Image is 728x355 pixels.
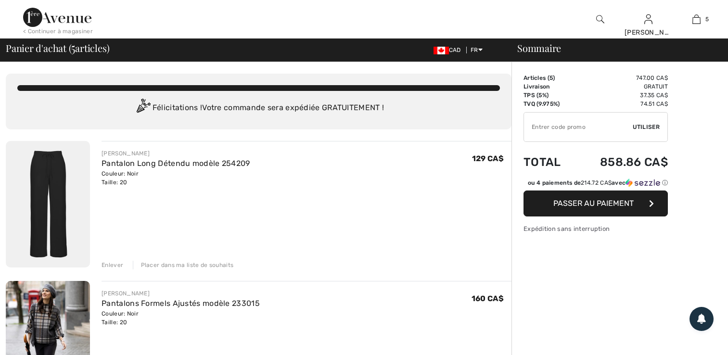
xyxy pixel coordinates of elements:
[524,178,668,190] div: ou 4 paiements de214.72 CA$avecSezzle Cliquez pour en savoir plus sur Sezzle
[673,13,720,25] a: 5
[102,309,260,327] div: Couleur: Noir Taille: 20
[17,99,500,118] div: Félicitations ! Votre commande sera expédiée GRATUITEMENT !
[23,8,91,27] img: 1ère Avenue
[524,74,575,82] td: Articles ( )
[633,123,660,131] span: Utiliser
[524,224,668,233] div: Expédition sans interruption
[644,13,652,25] img: Mes infos
[133,99,153,118] img: Congratulation2.svg
[102,261,123,269] div: Enlever
[528,178,668,187] div: ou 4 paiements de avec
[575,100,668,108] td: 74.51 CA$
[575,82,668,91] td: Gratuit
[524,100,575,108] td: TVQ (9.975%)
[549,75,553,81] span: 5
[102,169,250,187] div: Couleur: Noir Taille: 20
[6,43,109,53] span: Panier d'achat ( articles)
[102,289,260,298] div: [PERSON_NAME]
[133,261,234,269] div: Placer dans ma liste de souhaits
[705,15,709,24] span: 5
[524,113,633,141] input: Code promo
[71,41,75,53] span: 5
[434,47,449,54] img: Canadian Dollar
[626,178,660,187] img: Sezzle
[102,299,260,308] a: Pantalons Formels Ajustés modèle 233015
[524,146,575,178] td: Total
[6,141,90,267] img: Pantalon Long Détendu modèle 254209
[596,13,604,25] img: recherche
[524,91,575,100] td: TPS (5%)
[575,146,668,178] td: 858.86 CA$
[575,91,668,100] td: 37.35 CA$
[524,190,668,216] button: Passer au paiement
[102,149,250,158] div: [PERSON_NAME]
[625,27,672,38] div: [PERSON_NAME]
[524,82,575,91] td: Livraison
[506,43,722,53] div: Sommaire
[472,294,504,303] span: 160 CA$
[692,13,701,25] img: Mon panier
[581,179,612,186] span: 214.72 CA$
[644,14,652,24] a: Se connecter
[575,74,668,82] td: 747.00 CA$
[471,47,483,53] span: FR
[472,154,504,163] span: 129 CA$
[553,199,634,208] span: Passer au paiement
[102,159,250,168] a: Pantalon Long Détendu modèle 254209
[434,47,465,53] span: CAD
[23,27,93,36] div: < Continuer à magasiner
